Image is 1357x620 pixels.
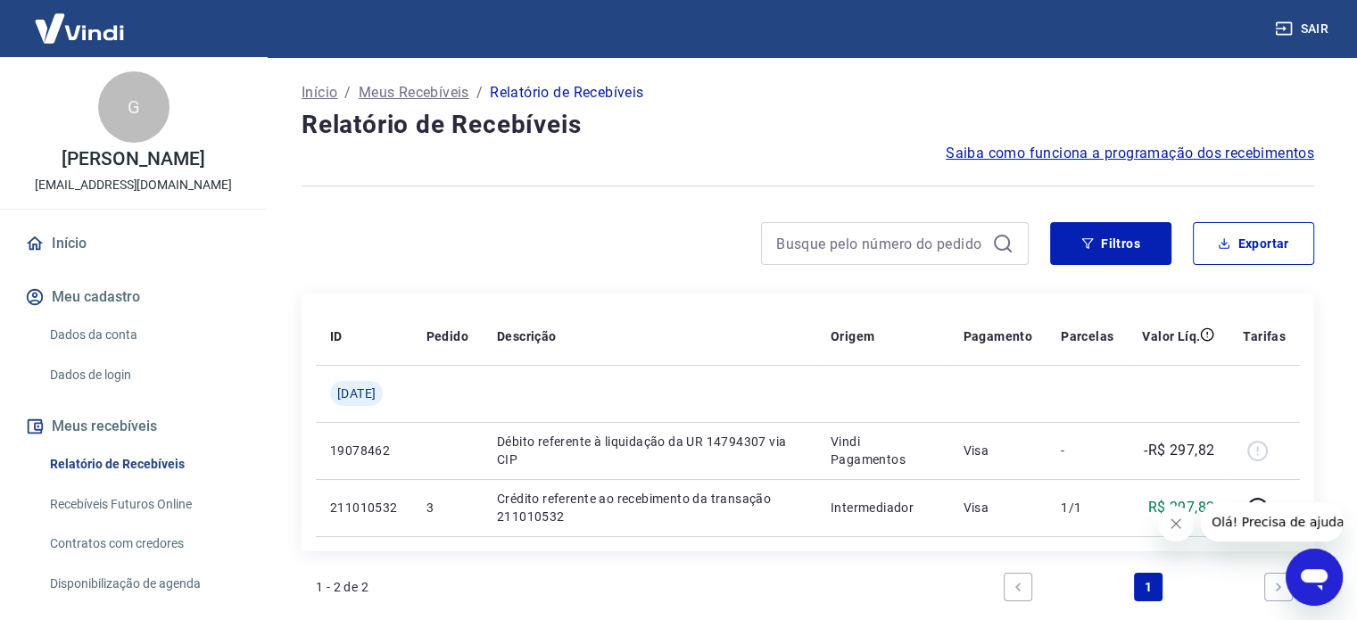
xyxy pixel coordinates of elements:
[21,407,245,446] button: Meus recebíveis
[330,327,343,345] p: ID
[1050,222,1171,265] button: Filtros
[426,499,468,517] p: 3
[831,499,934,517] p: Intermediador
[1271,12,1336,45] button: Sair
[337,384,376,402] span: [DATE]
[831,327,874,345] p: Origem
[1201,502,1343,541] iframe: Mensagem da empresa
[776,230,985,257] input: Busque pelo número do pedido
[497,433,802,468] p: Débito referente à liquidação da UR 14794307 via CIP
[1134,573,1163,601] a: Page 1 is your current page
[963,499,1032,517] p: Visa
[1061,442,1113,459] p: -
[963,327,1032,345] p: Pagamento
[302,107,1314,143] h4: Relatório de Recebíveis
[316,578,368,596] p: 1 - 2 de 2
[1061,327,1113,345] p: Parcelas
[1148,497,1215,518] p: R$ 297,82
[497,327,557,345] p: Descrição
[21,224,245,263] a: Início
[1144,440,1214,461] p: -R$ 297,82
[963,442,1032,459] p: Visa
[1004,573,1032,601] a: Previous page
[62,150,204,169] p: [PERSON_NAME]
[330,499,398,517] p: 211010532
[476,82,483,103] p: /
[98,71,170,143] div: G
[1158,506,1194,541] iframe: Fechar mensagem
[330,442,398,459] p: 19078462
[43,566,245,602] a: Disponibilização de agenda
[344,82,351,103] p: /
[426,327,468,345] p: Pedido
[43,486,245,523] a: Recebíveis Futuros Online
[359,82,469,103] a: Meus Recebíveis
[946,143,1314,164] a: Saiba como funciona a programação dos recebimentos
[21,1,137,55] img: Vindi
[43,446,245,483] a: Relatório de Recebíveis
[1264,573,1293,601] a: Next page
[35,176,232,194] p: [EMAIL_ADDRESS][DOMAIN_NAME]
[43,317,245,353] a: Dados da conta
[1243,327,1286,345] p: Tarifas
[11,12,150,27] span: Olá! Precisa de ajuda?
[1061,499,1113,517] p: 1/1
[1142,327,1200,345] p: Valor Líq.
[1286,549,1343,606] iframe: Botão para abrir a janela de mensagens
[997,566,1300,608] ul: Pagination
[490,82,643,103] p: Relatório de Recebíveis
[21,277,245,317] button: Meu cadastro
[1193,222,1314,265] button: Exportar
[831,433,934,468] p: Vindi Pagamentos
[43,525,245,562] a: Contratos com credores
[302,82,337,103] a: Início
[497,490,802,525] p: Crédito referente ao recebimento da transação 211010532
[43,357,245,393] a: Dados de login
